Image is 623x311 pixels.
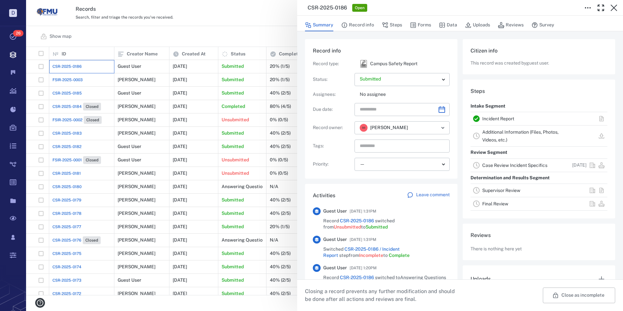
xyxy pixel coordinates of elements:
div: R R [360,124,368,132]
a: CSR-2025-0186 [340,218,374,223]
h6: Reviews [471,231,607,239]
p: Assignees : [313,91,352,98]
a: Case Review Incident Specifics [482,163,547,168]
span: [DATE] 1:20PM [350,264,377,272]
p: [DATE] [572,162,587,169]
span: [DATE] 1:31PM [350,207,376,215]
a: Leave comment [407,192,450,200]
a: CSR-2025-0186 [340,275,374,280]
p: Intake Segment [471,100,505,112]
span: Answering Questions [400,275,446,280]
span: [PERSON_NAME] [370,125,408,131]
button: Uploads [465,19,490,31]
p: Campus Safety Report [370,61,417,67]
a: Incident Report [482,116,514,121]
img: icon Campus Safety Report [360,60,368,68]
button: Close as incomplete [543,288,615,303]
button: Steps [382,19,402,31]
h6: Steps [471,87,607,95]
a: Supervisor Review [482,188,520,193]
span: Open [354,5,366,11]
button: Forms [410,19,431,31]
h6: Uploads [471,275,491,283]
p: Leave comment [416,192,450,198]
button: Survey [531,19,554,31]
div: — [360,160,439,168]
span: Unsubmitted [334,224,361,230]
p: Priority : [313,161,352,168]
button: Record info [341,19,374,31]
p: Due date : [313,106,352,113]
div: UploadsThere is nothing here yet [463,265,615,308]
span: Guest User [323,265,347,271]
p: Tags : [313,143,352,149]
h3: CSR-2025-0186 [308,4,347,12]
button: Reviews [498,19,524,31]
button: Choose date [435,103,448,116]
span: Submitted [366,224,388,230]
a: Additional Information (Files, Photos, Videos, etc.) [482,129,558,142]
button: Close [607,1,620,14]
p: Record type : [313,61,352,67]
span: Record switched to [323,274,446,281]
a: CSR-2025-0186 / Incident Report [323,246,400,258]
p: Determination and Results Segment [471,172,550,184]
p: Record owner : [313,125,352,131]
span: Switched step from to [323,246,450,259]
p: No assignee [360,91,450,98]
p: Status : [313,76,352,83]
div: ReviewsThere is nothing here yet [463,224,615,265]
h6: Citizen info [471,47,607,55]
h6: Activities [313,192,335,200]
p: There is nothing here yet [471,246,522,252]
span: 26 [13,30,23,37]
span: Guest User [323,208,347,215]
div: Record infoRecord type:icon Campus Safety ReportCampus Safety ReportStatus:Assignees:No assigneeD... [305,39,457,184]
button: Summary [305,19,333,31]
div: Citizen infoThis record was created byguest user. [463,39,615,80]
p: This record was created by guest user . [471,60,607,67]
div: StepsIntake SegmentIncident ReportAdditional Information (Files, Photos, Videos, etc.)Review Segm... [463,80,615,224]
p: Submitted [360,76,439,82]
a: Final Review [482,201,508,206]
div: Campus Safety Report [360,60,368,68]
span: Guest User [323,236,347,243]
button: Open [438,123,447,132]
button: Toggle Fullscreen [594,1,607,14]
h6: Record info [313,47,450,55]
button: Data [439,19,457,31]
span: [DATE] 1:31PM [350,236,376,244]
p: Closing a record prevents any further modification and should be done after all actions and revie... [305,288,460,303]
p: Review Segment [471,147,507,158]
span: Help [15,5,28,10]
span: Incomplete [359,253,383,258]
p: D [9,9,17,17]
span: Complete [389,253,410,258]
div: ActivitiesLeave commentGuest User[DATE] 1:31PMRecord CSR-2025-0186 switched fromUnsubmittedtoSubm... [305,184,457,297]
button: Toggle to Edit Boxes [581,1,594,14]
span: Record switched from to [323,218,450,230]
